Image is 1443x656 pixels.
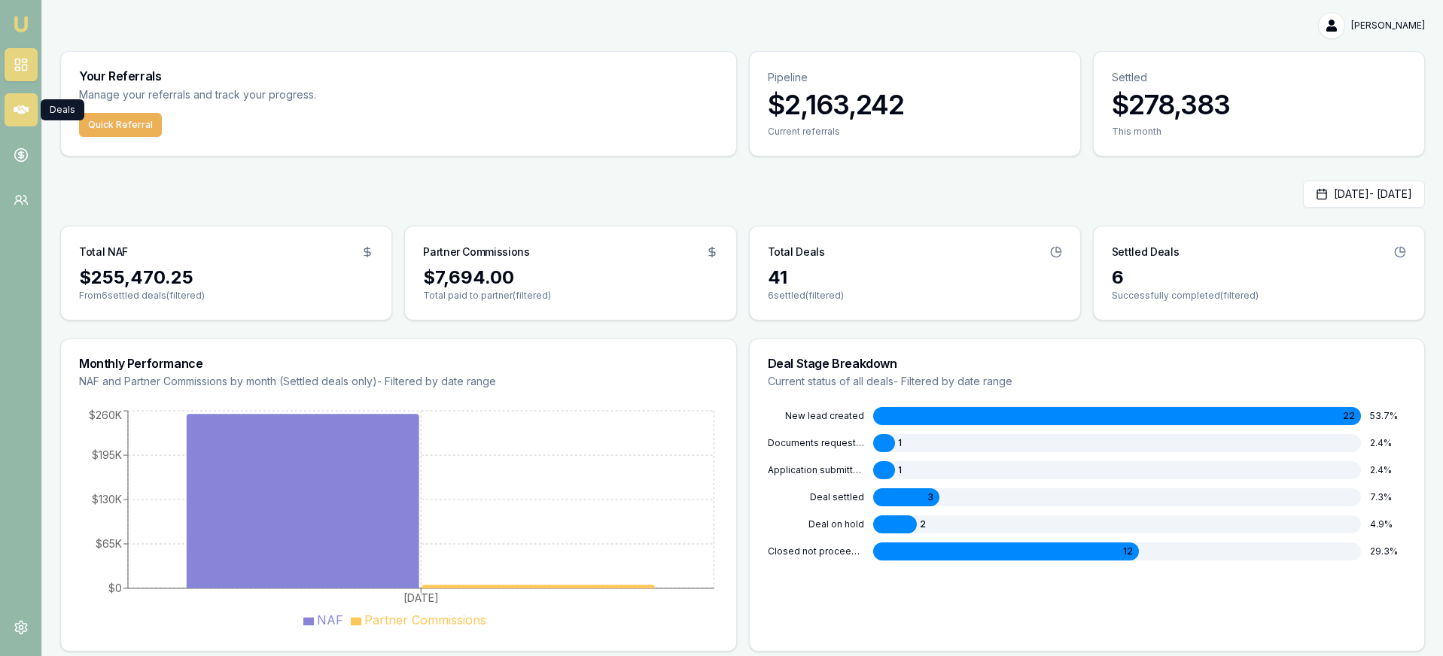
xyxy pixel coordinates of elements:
[79,87,464,104] p: Manage your referrals and track your progress.
[920,518,926,530] span: 2
[423,290,717,302] p: Total paid to partner (filtered)
[92,448,122,461] tspan: $195K
[768,126,1062,138] div: Current referrals
[79,357,718,369] h3: Monthly Performance
[1112,126,1406,138] div: This month
[364,612,486,627] span: Partner Commissions
[1112,290,1406,302] p: Successfully completed (filtered)
[768,266,1062,290] div: 41
[1370,437,1406,449] div: 2.4 %
[898,464,902,476] span: 1
[768,244,825,260] h3: Total Deals
[79,244,128,260] h3: Total NAF
[768,374,1407,389] p: Current status of all deals - Filtered by date range
[79,70,718,82] h3: Your Referrals
[108,582,122,594] tspan: $0
[1351,20,1425,32] span: [PERSON_NAME]
[1370,545,1406,557] div: 29.3 %
[79,374,718,389] p: NAF and Partner Commissions by month (Settled deals only) - Filtered by date range
[768,290,1062,302] p: 6 settled (filtered)
[768,437,864,449] div: DOCUMENTS REQUESTED FROM CLIENT
[1343,410,1355,422] span: 22
[79,290,373,302] p: From 6 settled deals (filtered)
[403,591,439,604] tspan: [DATE]
[768,464,864,476] div: APPLICATION SUBMITTED TO LENDER
[768,491,864,503] div: DEAL SETTLED
[12,15,30,33] img: emu-icon-u.png
[898,437,902,449] span: 1
[79,113,162,137] button: Quick Referral
[41,99,84,120] div: Deals
[927,491,933,503] span: 3
[768,90,1062,120] h3: $2,163,242
[96,537,122,550] tspan: $65K
[1370,464,1406,476] div: 2.4 %
[89,408,122,421] tspan: $260K
[423,244,529,260] h3: Partner Commissions
[768,357,1407,369] h3: Deal Stage Breakdown
[1112,266,1406,290] div: 6
[768,410,864,422] div: NEW LEAD CREATED
[317,612,343,627] span: NAF
[768,518,864,530] div: DEAL ON HOLD
[768,70,1062,85] p: Pipeline
[1112,90,1406,120] h3: $278,383
[1370,518,1406,530] div: 4.9 %
[423,266,717,290] div: $7,694.00
[1123,545,1133,557] span: 12
[1112,70,1406,85] p: Settled
[1370,410,1406,422] div: 53.7 %
[79,266,373,290] div: $255,470.25
[1303,181,1425,208] button: [DATE]- [DATE]
[1370,491,1406,503] div: 7.3 %
[768,545,864,557] div: CLOSED NOT PROCEEDING
[1112,244,1179,260] h3: Settled Deals
[92,493,122,506] tspan: $130K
